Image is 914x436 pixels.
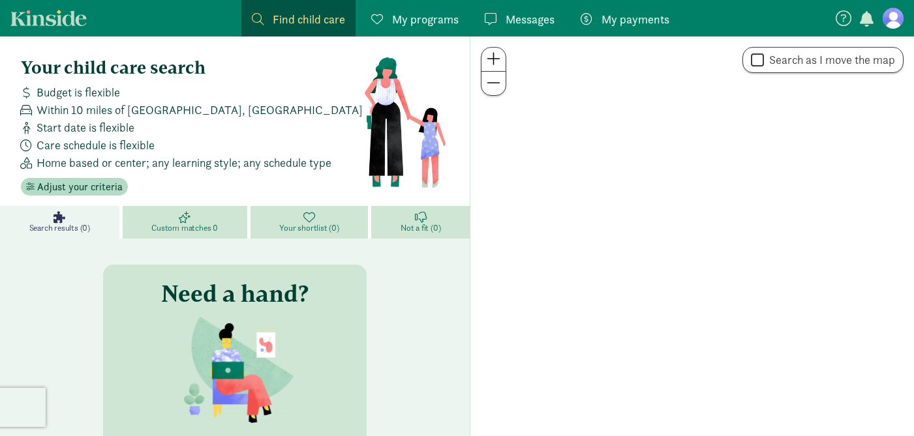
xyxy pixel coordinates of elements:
span: My programs [392,10,459,28]
span: Messages [506,10,555,28]
span: Start date is flexible [37,119,134,136]
span: Budget is flexible [37,83,120,101]
h4: Your child care search [21,57,363,78]
a: Not a fit (0) [371,206,470,239]
a: Custom matches 0 [123,206,251,239]
h3: Need a hand? [161,280,309,306]
span: Custom matches 0 [151,223,218,233]
span: My payments [602,10,669,28]
span: Within 10 miles of [GEOGRAPHIC_DATA], [GEOGRAPHIC_DATA] [37,101,363,119]
span: Adjust your criteria [37,179,123,195]
button: Adjust your criteria [21,178,128,196]
span: Home based or center; any learning style; any schedule type [37,154,331,171]
a: Your shortlist (0) [251,206,372,239]
a: Kinside [10,10,87,26]
span: Not a fit (0) [401,223,440,233]
span: Your shortlist (0) [279,223,339,233]
span: Search results (0) [29,223,90,233]
span: Care schedule is flexible [37,136,155,154]
span: Find child care [273,10,345,28]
